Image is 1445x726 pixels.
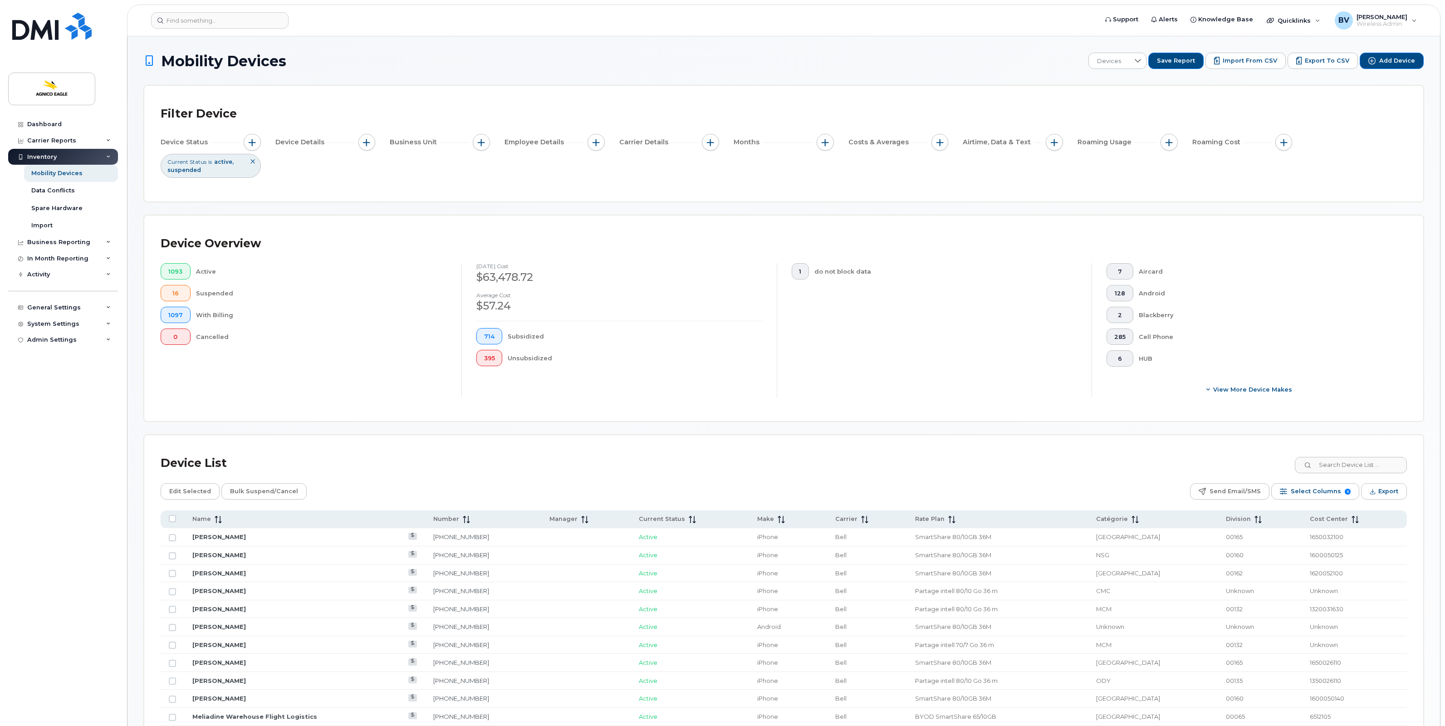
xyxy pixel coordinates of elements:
[433,605,489,613] a: [PHONE_NUMBER]
[1310,533,1343,540] span: 1650032100
[390,137,440,147] span: Business Unit
[1226,623,1254,630] span: Unknown
[757,623,781,630] span: Android
[408,623,417,629] a: View Last Bill
[757,677,778,684] span: iPhone
[1096,605,1112,613] span: MCM
[161,329,191,345] button: 0
[1310,659,1341,666] span: 1650026110
[1107,307,1133,323] button: 2
[915,695,991,702] span: SmartShare 80/10GB 36M
[1310,677,1341,684] span: 1350026110
[208,158,212,166] span: is
[168,334,183,341] span: 0
[1378,485,1398,498] span: Export
[192,569,246,577] a: [PERSON_NAME]
[230,485,298,498] span: Bulk Suspend/Cancel
[915,605,998,613] span: Partage intell 80/10 Go 36 m
[1078,137,1134,147] span: Roaming Usage
[168,312,183,319] span: 1097
[167,167,201,173] span: suspended
[757,713,778,720] span: iPhone
[476,328,503,344] button: 714
[192,551,246,559] a: [PERSON_NAME]
[161,232,261,255] div: Device Overview
[1310,587,1338,594] span: Unknown
[835,659,847,666] span: Bell
[1291,485,1341,498] span: Select Columns
[915,623,991,630] span: SmartShare 80/10GB 36M
[1107,263,1133,280] button: 7
[508,328,762,344] div: Subsidized
[1089,53,1129,69] span: Devices
[1139,329,1392,345] div: Cell Phone
[1114,268,1126,275] span: 7
[1096,515,1128,523] span: Catégorie
[408,569,417,576] a: View Last Bill
[161,137,211,147] span: Device Status
[835,515,857,523] span: Carrier
[1096,713,1160,720] span: [GEOGRAPHIC_DATA]
[1192,137,1243,147] span: Roaming Cost
[192,605,246,613] a: [PERSON_NAME]
[835,533,847,540] span: Bell
[433,569,489,577] a: [PHONE_NUMBER]
[196,329,447,345] div: Cancelled
[639,533,657,540] span: Active
[835,569,847,577] span: Bell
[915,659,991,666] span: SmartShare 80/10GB 36M
[1139,350,1392,367] div: HUB
[915,677,998,684] span: Partage intell 80/10 Go 36 m
[1205,53,1286,69] button: Import from CSV
[1288,53,1358,69] button: Export to CSV
[549,515,578,523] span: Manager
[639,641,657,648] span: Active
[161,102,237,126] div: Filter Device
[408,641,417,648] a: View Last Bill
[792,263,809,280] button: 1
[484,355,495,362] span: 395
[799,268,801,275] span: 1
[161,263,191,280] button: 1093
[408,605,417,612] a: View Last Bill
[1096,551,1109,559] span: NSG
[1096,677,1111,684] span: ODY
[196,263,447,280] div: Active
[1157,57,1195,65] span: Save Report
[1310,569,1343,577] span: 1620052100
[433,533,489,540] a: [PHONE_NUMBER]
[1226,551,1244,559] span: 00160
[1226,695,1244,702] span: 00160
[915,641,994,648] span: Partage intell 70/7 Go 36 m
[408,712,417,719] a: View Last Bill
[757,659,778,666] span: iPhone
[1226,515,1251,523] span: Division
[915,515,945,523] span: Rate Plan
[915,713,996,720] span: BYOD SmartShare 65/10GB
[1139,285,1392,301] div: Android
[1310,551,1343,559] span: 1600050125
[196,307,447,323] div: With Billing
[619,137,671,147] span: Carrier Details
[1114,312,1126,319] span: 2
[168,268,183,275] span: 1093
[1096,695,1160,702] span: [GEOGRAPHIC_DATA]
[1107,350,1133,367] button: 6
[1139,263,1392,280] div: Aircard
[639,587,657,594] span: Active
[1360,53,1424,69] a: Add Device
[192,695,246,702] a: [PERSON_NAME]
[433,623,489,630] a: [PHONE_NUMBER]
[1114,290,1126,297] span: 128
[639,551,657,559] span: Active
[1148,53,1204,69] button: Save Report
[196,285,447,301] div: Suspended
[1226,587,1254,594] span: Unknown
[1345,489,1351,495] span: 9
[639,515,685,523] span: Current Status
[835,677,847,684] span: Bell
[192,641,246,648] a: [PERSON_NAME]
[1096,533,1160,540] span: [GEOGRAPHIC_DATA]
[1226,659,1243,666] span: 00165
[168,290,183,297] span: 16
